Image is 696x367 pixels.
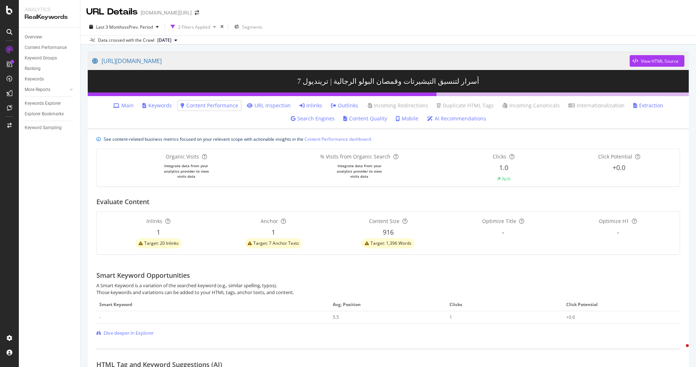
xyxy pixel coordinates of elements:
span: +0.0 [613,163,625,172]
a: Keywords [142,102,172,109]
div: 5.5 [333,314,432,321]
span: Clicks [493,153,506,160]
span: Target: 7 Anchor Texts [253,241,299,246]
div: info banner [96,135,680,143]
a: Keyword Sampling [25,124,75,132]
div: times [219,23,225,30]
div: N/A [502,176,510,182]
div: Ranking [25,65,41,73]
button: Last 3 MonthsvsPrev. Period [86,21,162,33]
a: Content Performance dashboard. [304,135,372,143]
a: Internationalization [568,102,625,109]
div: Organic Visits [166,153,207,160]
div: RealKeywords [25,13,74,21]
div: - [99,314,304,321]
span: - [617,228,619,236]
span: Click Potential [566,301,675,308]
span: 2025 Sep. 19th [157,37,171,44]
span: Optimize Title [482,218,516,224]
div: Content Performance [25,44,67,51]
a: Explorer Bookmarks [25,110,75,118]
a: Main [113,102,134,109]
div: Integrate data from your analytics provider to view visits data [335,163,384,179]
button: 2 Filters Applied [168,21,219,33]
div: Data crossed with the Crawl [98,37,154,44]
a: Mobile [396,115,418,122]
span: Inlinks [146,218,162,224]
div: 2 Filters Applied [178,24,210,30]
a: Outlinks [331,102,358,109]
div: Keyword Groups [25,54,57,62]
span: Target: 20 Inlinks [144,241,179,246]
a: Keywords Explorer [25,100,75,107]
span: - [502,228,504,236]
div: 1 [449,314,549,321]
span: Avg. Position [333,301,442,308]
span: Anchor [261,218,278,224]
a: Overview [25,33,75,41]
span: Click Potential [598,153,632,160]
button: [DATE] [154,36,180,45]
div: % Visits from Organic Search [320,153,398,160]
a: Duplicate HTML Tags [437,102,494,109]
div: URL Details [86,6,138,18]
span: Segments [242,24,262,30]
a: Incoming Redirections [367,102,428,109]
div: warning label [245,238,302,248]
a: Content Performance [25,44,75,51]
h2: Smart Keyword Opportunities [96,272,190,279]
a: AI Recommendations [427,115,486,122]
a: Extraction [633,102,663,109]
a: Dive deeper in Explorer [96,330,154,337]
div: View HTML Source [641,58,679,64]
span: Last 3 Months [96,24,124,30]
a: Search Engines [291,115,335,122]
span: 1 [157,228,160,236]
span: Content Size [369,218,399,224]
div: warning label [136,238,182,248]
div: Overview [25,33,42,41]
a: Inlinks [299,102,322,109]
div: Analytics [25,6,74,13]
a: Content Performance [181,102,238,109]
a: URL Inspection [247,102,291,109]
span: Clicks [449,301,559,308]
a: Ranking [25,65,75,73]
a: Keyword Groups [25,54,75,62]
button: Segments [231,21,265,33]
span: 1.0 [499,163,508,172]
div: +0.0 [566,314,666,321]
span: Optimize H1 [599,218,629,224]
div: arrow-right-arrow-left [195,10,199,15]
span: vs Prev. Period [124,24,153,30]
div: [DOMAIN_NAME][URL] [141,9,192,16]
div: See content-related business metrics focused on your relevant scope with actionable insights in the [104,135,372,143]
h2: Evaluate Content [96,198,149,206]
span: Target: 1,396 Words [370,241,411,246]
button: View HTML Source [630,55,684,67]
a: Content Quality [343,115,387,122]
div: More Reports [25,86,50,94]
a: More Reports [25,86,68,94]
div: Keywords [25,75,44,83]
span: 916 [383,228,394,236]
a: Incoming Canonicals [502,102,560,109]
a: Keywords [25,75,75,83]
a: [URL][DOMAIN_NAME] [92,52,630,70]
div: Keywords Explorer [25,100,61,107]
h3: 7 أسرار لتنسيق التيشيرتات وقمصان البولو الرجالية | ترينديول [88,70,689,92]
div: Keyword Sampling [25,124,62,132]
span: Dive deeper in Explorer [104,330,154,337]
span: Smart Keyword [99,301,325,308]
div: A Smart Keyword is a variation of the searched keyword (e.g., similar spelling, typos). Those key... [96,282,680,296]
div: Explorer Bookmarks [25,110,64,118]
div: Integrate data from your analytics provider to view visits data [161,163,211,179]
span: 1 [272,228,275,236]
div: warning label [362,238,414,248]
iframe: Intercom live chat [671,342,689,360]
